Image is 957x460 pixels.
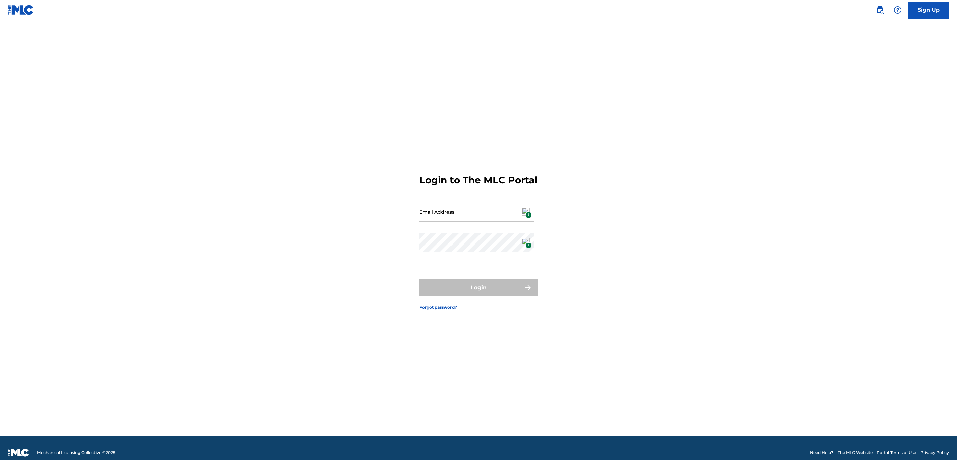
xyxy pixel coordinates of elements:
[810,450,833,456] a: Need Help?
[526,242,531,248] span: 1
[877,450,916,456] a: Portal Terms of Use
[908,2,949,19] a: Sign Up
[873,3,887,17] a: Public Search
[522,208,530,216] img: npw-badge-icon.svg
[894,6,902,14] img: help
[8,5,34,15] img: MLC Logo
[522,238,530,246] img: npw-badge-icon.svg
[419,174,537,186] h3: Login to The MLC Portal
[838,450,873,456] a: The MLC Website
[526,212,531,218] span: 1
[8,449,29,457] img: logo
[876,6,884,14] img: search
[37,450,115,456] span: Mechanical Licensing Collective © 2025
[419,304,457,310] a: Forgot password?
[891,3,904,17] div: Help
[920,450,949,456] a: Privacy Policy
